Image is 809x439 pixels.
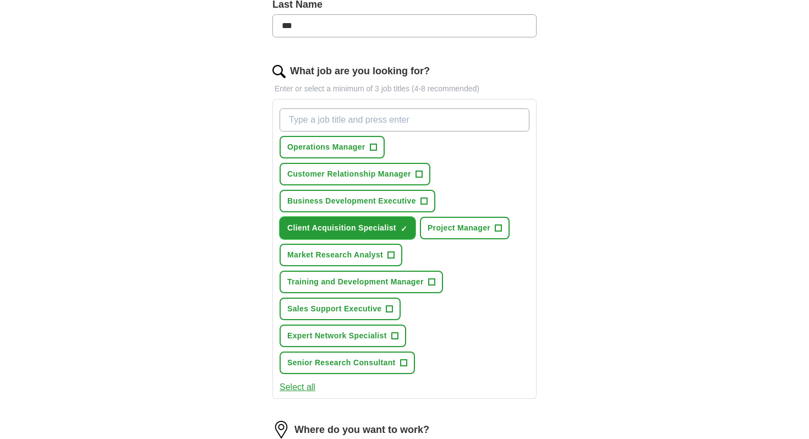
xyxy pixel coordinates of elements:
span: Business Development Executive [287,195,416,207]
button: Business Development Executive [280,190,435,212]
button: Operations Manager [280,136,385,158]
span: Senior Research Consultant [287,357,396,369]
button: Training and Development Manager [280,271,443,293]
button: Client Acquisition Specialist✓ [280,217,416,239]
span: Expert Network Specialist [287,330,387,342]
span: Sales Support Executive [287,303,381,315]
input: Type a job title and press enter [280,108,529,131]
span: ✓ [401,224,407,233]
span: Operations Manager [287,141,365,153]
label: What job are you looking for? [290,64,430,79]
button: Market Research Analyst [280,244,402,266]
button: Customer Relationship Manager [280,163,430,185]
span: Client Acquisition Specialist [287,222,396,234]
p: Enter or select a minimum of 3 job titles (4-8 recommended) [272,83,537,95]
img: location.png [272,421,290,438]
span: Training and Development Manager [287,276,424,288]
button: Project Manager [420,217,510,239]
span: Market Research Analyst [287,249,383,261]
img: search.png [272,65,286,78]
button: Sales Support Executive [280,298,401,320]
button: Senior Research Consultant [280,352,415,374]
button: Select all [280,381,315,394]
span: Project Manager [428,222,490,234]
label: Where do you want to work? [294,422,429,437]
span: Customer Relationship Manager [287,168,411,180]
button: Expert Network Specialist [280,325,406,347]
